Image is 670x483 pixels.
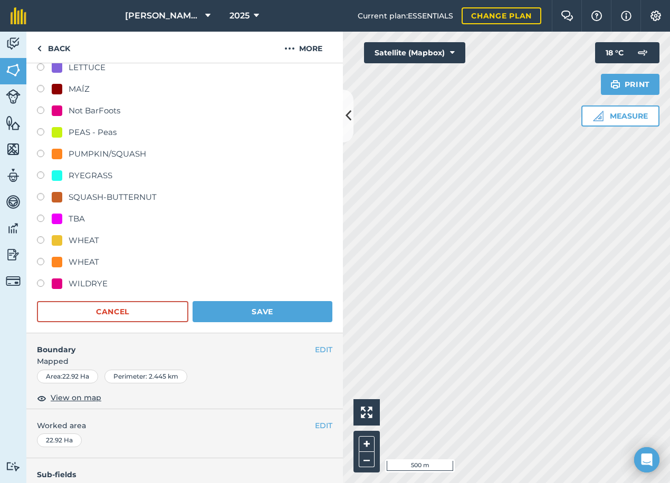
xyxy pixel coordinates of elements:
button: Satellite (Mapbox) [364,42,465,63]
img: svg+xml;base64,PHN2ZyB4bWxucz0iaHR0cDovL3d3dy53My5vcmcvMjAwMC9zdmciIHdpZHRoPSIxOSIgaGVpZ2h0PSIyNC... [610,78,620,91]
div: PUMPKIN/SQUASH [69,148,146,160]
button: EDIT [315,420,332,431]
img: svg+xml;base64,PD94bWwgdmVyc2lvbj0iMS4wIiBlbmNvZGluZz0idXRmLTgiPz4KPCEtLSBHZW5lcmF0b3I6IEFkb2JlIE... [632,42,653,63]
a: Change plan [462,7,541,24]
img: svg+xml;base64,PHN2ZyB4bWxucz0iaHR0cDovL3d3dy53My5vcmcvMjAwMC9zdmciIHdpZHRoPSIxOCIgaGVpZ2h0PSIyNC... [37,392,46,404]
button: EDIT [315,344,332,355]
div: PEAS - Peas [69,126,117,139]
h4: Sub-fields [26,469,343,480]
img: svg+xml;base64,PD94bWwgdmVyc2lvbj0iMS4wIiBlbmNvZGluZz0idXRmLTgiPz4KPCEtLSBHZW5lcmF0b3I6IEFkb2JlIE... [6,194,21,210]
img: svg+xml;base64,PD94bWwgdmVyc2lvbj0iMS4wIiBlbmNvZGluZz0idXRmLTgiPz4KPCEtLSBHZW5lcmF0b3I6IEFkb2JlIE... [6,247,21,263]
img: svg+xml;base64,PD94bWwgdmVyc2lvbj0iMS4wIiBlbmNvZGluZz0idXRmLTgiPz4KPCEtLSBHZW5lcmF0b3I6IEFkb2JlIE... [6,274,21,288]
h4: Boundary [26,333,315,355]
img: svg+xml;base64,PD94bWwgdmVyc2lvbj0iMS4wIiBlbmNvZGluZz0idXRmLTgiPz4KPCEtLSBHZW5lcmF0b3I6IEFkb2JlIE... [6,36,21,52]
button: View on map [37,392,101,404]
span: [PERSON_NAME] Farm Life [125,9,201,22]
div: LETTUCE [69,61,106,74]
button: Measure [581,105,659,127]
div: Not BarFoots [69,104,120,117]
div: MAÍZ [69,83,90,95]
button: Save [193,301,332,322]
span: Worked area [37,420,332,431]
img: A question mark icon [590,11,603,21]
button: Cancel [37,301,188,322]
img: svg+xml;base64,PHN2ZyB4bWxucz0iaHR0cDovL3d3dy53My5vcmcvMjAwMC9zdmciIHdpZHRoPSIxNyIgaGVpZ2h0PSIxNy... [621,9,631,22]
div: Open Intercom Messenger [634,447,659,472]
div: 22.92 Ha [37,433,82,447]
img: svg+xml;base64,PHN2ZyB4bWxucz0iaHR0cDovL3d3dy53My5vcmcvMjAwMC9zdmciIHdpZHRoPSI1NiIgaGVpZ2h0PSI2MC... [6,115,21,131]
div: WHEAT [69,234,99,247]
img: svg+xml;base64,PHN2ZyB4bWxucz0iaHR0cDovL3d3dy53My5vcmcvMjAwMC9zdmciIHdpZHRoPSI1NiIgaGVpZ2h0PSI2MC... [6,141,21,157]
img: A cog icon [649,11,662,21]
img: Four arrows, one pointing top left, one top right, one bottom right and the last bottom left [361,407,372,418]
div: TBA [69,212,85,225]
img: Two speech bubbles overlapping with the left bubble in the forefront [561,11,573,21]
img: fieldmargin Logo [11,7,26,24]
img: svg+xml;base64,PD94bWwgdmVyc2lvbj0iMS4wIiBlbmNvZGluZz0idXRmLTgiPz4KPCEtLSBHZW5lcmF0b3I6IEFkb2JlIE... [6,461,21,471]
span: Mapped [26,355,343,367]
a: Back [26,32,81,63]
button: 18 °C [595,42,659,63]
button: Print [601,74,660,95]
div: Area : 22.92 Ha [37,370,98,383]
img: svg+xml;base64,PD94bWwgdmVyc2lvbj0iMS4wIiBlbmNvZGluZz0idXRmLTgiPz4KPCEtLSBHZW5lcmF0b3I6IEFkb2JlIE... [6,89,21,104]
img: svg+xml;base64,PHN2ZyB4bWxucz0iaHR0cDovL3d3dy53My5vcmcvMjAwMC9zdmciIHdpZHRoPSI5IiBoZWlnaHQ9IjI0Ii... [37,42,42,55]
button: More [264,32,343,63]
div: RYEGRASS [69,169,112,182]
img: svg+xml;base64,PHN2ZyB4bWxucz0iaHR0cDovL3d3dy53My5vcmcvMjAwMC9zdmciIHdpZHRoPSIyMCIgaGVpZ2h0PSIyNC... [284,42,295,55]
img: Ruler icon [593,111,604,121]
div: WHEAT [69,256,99,268]
span: 2025 [229,9,250,22]
div: SQUASH-BUTTERNUT [69,191,157,204]
button: – [359,452,375,467]
div: Perimeter : 2.445 km [104,370,187,383]
span: Current plan : ESSENTIALS [358,10,453,22]
div: WILDRYE [69,277,108,290]
img: svg+xml;base64,PHN2ZyB4bWxucz0iaHR0cDovL3d3dy53My5vcmcvMjAwMC9zdmciIHdpZHRoPSI1NiIgaGVpZ2h0PSI2MC... [6,62,21,78]
img: svg+xml;base64,PD94bWwgdmVyc2lvbj0iMS4wIiBlbmNvZGluZz0idXRmLTgiPz4KPCEtLSBHZW5lcmF0b3I6IEFkb2JlIE... [6,168,21,183]
span: 18 ° C [606,42,624,63]
img: svg+xml;base64,PD94bWwgdmVyc2lvbj0iMS4wIiBlbmNvZGluZz0idXRmLTgiPz4KPCEtLSBHZW5lcmF0b3I6IEFkb2JlIE... [6,220,21,236]
button: + [359,436,375,452]
span: View on map [51,392,101,403]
